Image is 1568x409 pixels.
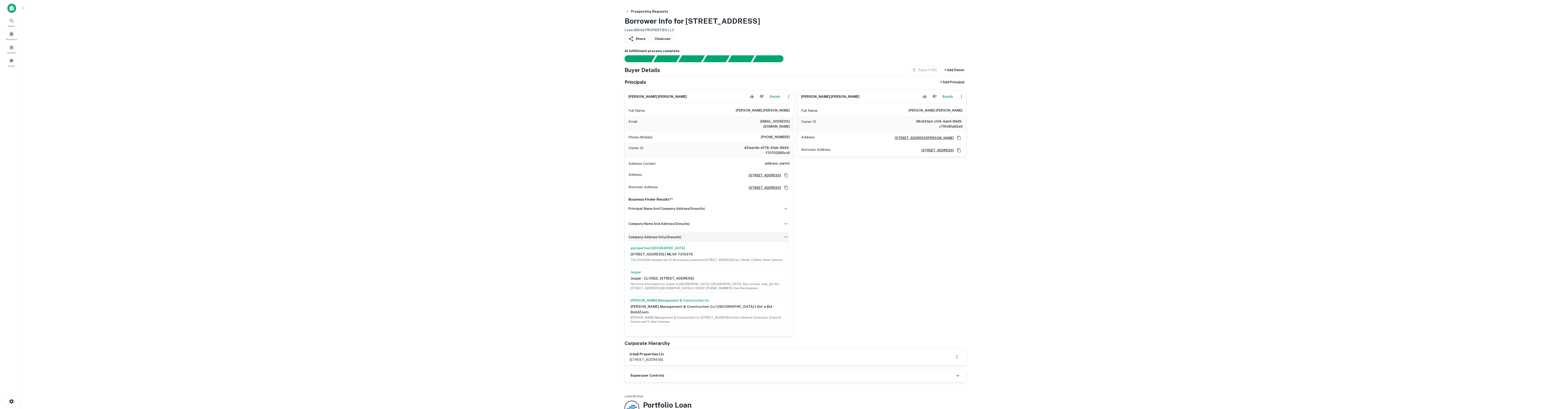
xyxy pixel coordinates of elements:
[628,172,642,179] p: Address
[1,43,22,55] a: Contacts
[629,357,664,362] p: [STREET_ADDRESS]
[748,92,756,101] button: Accept
[625,66,660,74] h4: Buyer Details
[628,235,681,240] h6: company address only ( 3 results)
[783,172,790,179] button: Copy Address
[801,108,818,113] p: Full Name
[783,184,790,191] button: Copy Address
[628,197,790,202] p: Business Finder Results**
[758,92,766,101] button: Reject
[625,340,670,347] h5: Corporate Hierarchy
[628,206,705,211] h6: principal name and company address ( 0 results)
[631,298,788,303] a: [PERSON_NAME] Management & Construction Co
[753,55,789,62] div: AI fulfillment process complete.
[8,64,15,68] span: Saved
[625,28,760,33] h6: Loan : JRDA2 PROPERTIES LLC
[628,108,645,113] p: Full Name
[907,119,962,129] h6: 38c643a2-c134-4ab9-89d9-c76fe81a82a6
[7,4,16,13] img: capitalize-icon.png
[631,316,788,324] p: [PERSON_NAME] Management & Construction Co, [STREET_ADDRESS] holds a General Contractor (Class D)...
[631,252,788,257] p: [STREET_ADDRESS] | MLS# 7315376
[678,55,705,62] div: Documents found, AI parsing details...
[630,373,664,378] h6: Superuser Controls
[1,56,22,69] a: Saved
[931,92,939,101] button: Reject
[625,395,643,398] span: Loan Details
[625,16,760,27] h3: Borrower Info for [STREET_ADDRESS]
[801,119,816,129] p: Owner ID
[6,37,17,41] span: Borrowers
[728,55,755,62] div: Principals found, still searching for contact information. This may take time...
[629,352,664,357] h6: jrda2 properties llc
[628,145,643,155] p: Owner ID
[703,55,730,62] div: Principals found, AI now looking for contact information...
[628,161,656,166] p: Address Context
[628,221,690,226] h6: company name and address ( 0 results)
[8,24,15,28] span: Search
[624,7,670,16] button: Prospecting Requests
[735,145,790,155] h6: 421edc9e-4f78-45eb-9949-f70703395cc8
[768,92,782,101] button: Enrich
[1,30,22,42] a: Borrowers
[631,246,788,251] a: @properties [GEOGRAPHIC_DATA]
[631,270,788,275] a: Jespar
[891,135,954,140] a: [STREET_ADDRESS][PERSON_NAME]
[745,173,781,178] a: [STREET_ADDRESS]
[1,16,22,29] a: Search
[745,185,781,190] a: [STREET_ADDRESS]
[801,147,830,154] p: Borrower Address
[625,79,646,86] h5: Principals
[625,35,649,43] button: Share
[956,134,962,141] button: Copy Address
[735,119,790,129] h6: [EMAIL_ADDRESS][DOMAIN_NAME]
[956,147,962,154] button: Copy Address
[619,55,654,62] div: Sending borrower request to AI...
[940,92,955,101] button: Enrich
[909,108,962,113] h6: [PERSON_NAME] [PERSON_NAME]
[651,35,674,43] a: ViewLoan
[765,161,790,166] h6: address_match
[736,108,790,113] h6: [PERSON_NAME] [PERSON_NAME]
[631,282,788,290] p: Get more information for Jespar in [GEOGRAPHIC_DATA], [GEOGRAPHIC_DATA]. See reviews, map, get th...
[628,134,652,140] p: Phone (Mobile)
[631,304,788,315] p: [PERSON_NAME] Management & Construction Co | [GEOGRAPHIC_DATA] | Get a Bid - BuildZoom
[801,94,859,99] h6: [PERSON_NAME] [PERSON_NAME]
[628,119,637,129] p: Email
[7,51,16,54] span: Contacts
[938,78,966,86] button: + Add Principal
[653,55,680,62] div: Your request is received and processing...
[631,276,788,281] p: Jespar - CLOSED, [STREET_ADDRESS]
[801,134,815,141] p: Address
[921,92,929,101] button: Accept
[628,94,687,99] h6: [PERSON_NAME] [PERSON_NAME]
[631,258,788,262] p: This $135000 multiple unit (2-4) property located at [STREET_ADDRESS] has 5 Beds, 3 Baths. View 1...
[942,66,966,74] button: + Add Owner
[1545,372,1568,394] iframe: Chat Widget
[625,48,966,54] h6: AI fulfillment process complete.
[761,134,790,140] h6: [PHONE_NUMBER]
[918,148,954,153] a: [STREET_ADDRESS]
[628,184,658,191] p: Borrower Address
